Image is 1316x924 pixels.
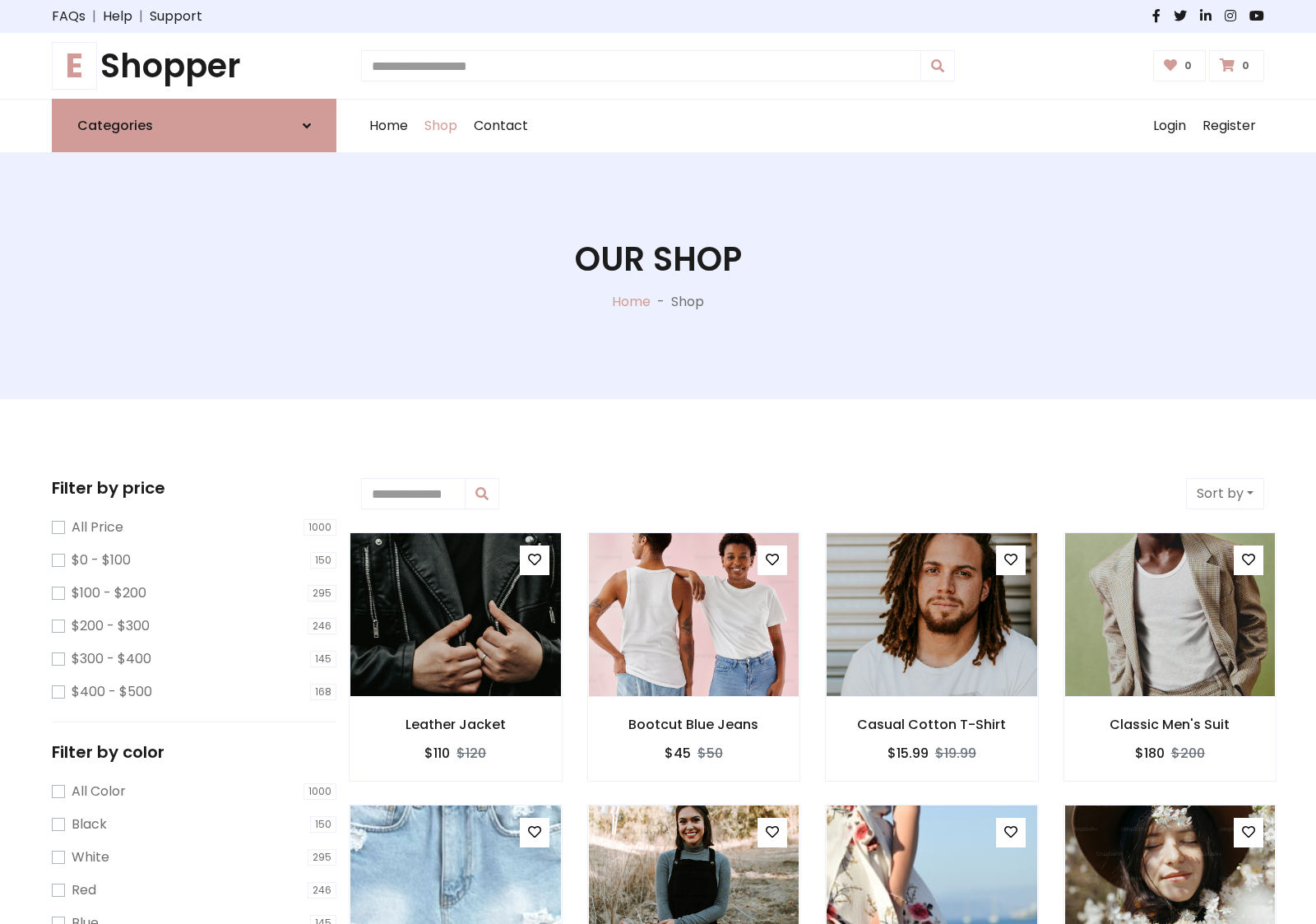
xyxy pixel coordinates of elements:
label: $200 - $300 [72,616,150,636]
a: 0 [1153,50,1207,81]
label: Black [72,815,107,834]
label: Red [72,880,96,900]
span: 1000 [304,519,336,536]
a: FAQs [52,7,86,26]
span: | [86,7,103,26]
a: Register [1194,100,1264,152]
label: All Price [72,518,123,537]
h6: Classic Men's Suit [1064,717,1277,732]
a: Home [361,100,416,152]
span: 145 [310,651,336,667]
h5: Filter by price [52,478,336,498]
del: $200 [1171,744,1205,763]
h6: $180 [1135,745,1165,761]
h5: Filter by color [52,742,336,762]
p: Shop [671,292,704,312]
del: $120 [456,744,486,763]
span: 295 [308,585,336,601]
span: | [132,7,150,26]
label: White [72,847,109,867]
a: Login [1145,100,1194,152]
a: Contact [466,100,536,152]
h1: Our Shop [575,239,742,279]
span: 1000 [304,783,336,800]
h6: $110 [424,745,450,761]
h1: Shopper [52,46,336,86]
span: E [52,42,97,90]
span: 150 [310,552,336,569]
h6: Bootcut Blue Jeans [588,717,800,732]
span: 0 [1238,58,1253,73]
span: 246 [308,618,336,634]
span: 246 [308,882,336,898]
a: 0 [1209,50,1264,81]
a: Support [150,7,202,26]
label: All Color [72,782,126,801]
button: Sort by [1186,478,1264,509]
span: 168 [310,684,336,700]
p: - [651,292,671,312]
h6: Leather Jacket [350,717,562,732]
label: $0 - $100 [72,550,131,570]
span: 150 [310,816,336,833]
h6: Casual Cotton T-Shirt [826,717,1038,732]
a: Help [103,7,132,26]
h6: $45 [665,745,691,761]
del: $19.99 [935,744,976,763]
span: 295 [308,849,336,866]
label: $400 - $500 [72,682,152,702]
span: 0 [1180,58,1196,73]
h6: Categories [77,118,153,133]
a: Home [612,292,651,311]
label: $300 - $400 [72,649,151,669]
a: Shop [416,100,466,152]
a: EShopper [52,46,336,86]
h6: $15.99 [887,745,929,761]
label: $100 - $200 [72,583,146,603]
a: Categories [52,99,336,152]
del: $50 [697,744,723,763]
